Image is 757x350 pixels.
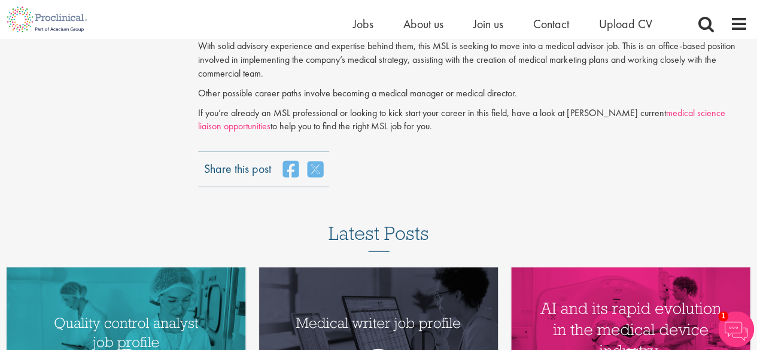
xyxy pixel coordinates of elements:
a: Contact [533,16,569,32]
p: Other possible career paths involve becoming a medical manager or medical director. [198,87,748,101]
span: 1 [718,311,728,321]
a: Upload CV [599,16,652,32]
a: About us [403,16,443,32]
a: medical science liaison opportunities [198,106,725,133]
a: share on facebook [283,160,299,178]
p: Example B: Worked for a few years as a medical science liaison within cardiology but is looking t... [198,26,748,80]
label: Share this post [204,160,271,169]
img: Chatbot [718,311,754,347]
a: Jobs [353,16,373,32]
a: Join us [473,16,503,32]
h3: Latest Posts [329,223,429,252]
a: share on twitter [308,160,323,178]
p: If you’re already an MSL professional or looking to kick start your career in this field, have a ... [198,106,748,134]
